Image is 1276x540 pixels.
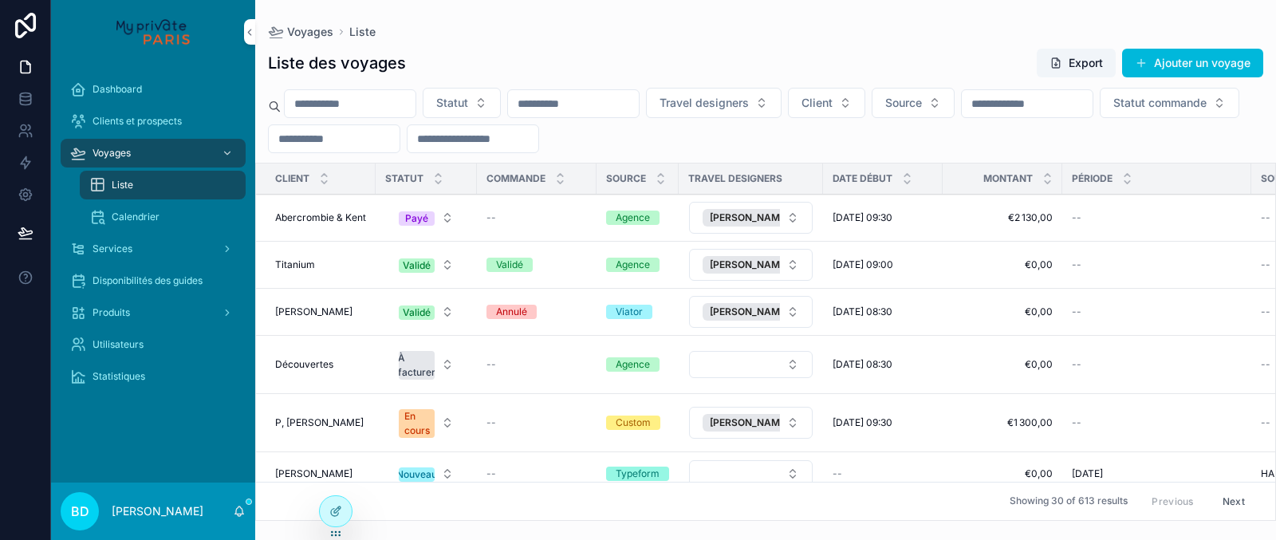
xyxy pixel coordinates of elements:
[486,305,587,319] a: Annulé
[616,211,650,225] div: Agence
[616,357,650,372] div: Agence
[385,342,467,387] a: Select Button
[606,305,669,319] a: Viator
[275,358,333,371] span: Découvertes
[710,211,789,224] span: [PERSON_NAME]
[1072,211,1081,224] span: --
[833,467,842,480] span: --
[952,258,1053,271] a: €0,00
[1072,258,1242,271] a: --
[833,258,933,271] a: [DATE] 09:00
[385,172,423,185] span: Statut
[61,298,246,327] a: Produits
[386,401,467,444] button: Select Button
[112,503,203,519] p: [PERSON_NAME]
[660,95,749,111] span: Travel designers
[833,358,892,371] span: [DATE] 08:30
[1072,305,1081,318] span: --
[385,250,467,280] a: Select Button
[872,88,955,118] button: Select Button
[688,248,813,282] a: Select Button
[486,416,496,429] span: --
[1072,305,1242,318] a: --
[268,24,333,40] a: Voyages
[606,467,669,481] a: Typeform
[1072,467,1242,480] a: [DATE]
[1261,258,1270,271] span: --
[486,211,496,224] span: --
[688,459,813,488] a: Select Button
[1261,211,1270,224] span: --
[486,211,587,224] a: --
[61,75,246,104] a: Dashboard
[268,52,406,74] h1: Liste des voyages
[833,211,933,224] a: [DATE] 09:30
[275,416,366,429] a: P, [PERSON_NAME]
[952,211,1053,224] a: €2 130,00
[1100,88,1239,118] button: Select Button
[386,298,467,326] button: Select Button
[486,416,587,429] a: --
[61,362,246,391] a: Statistiques
[386,203,467,232] button: Select Button
[1211,489,1256,514] button: Next
[275,305,366,318] a: [PERSON_NAME]
[689,460,813,487] button: Select Button
[496,305,527,319] div: Annulé
[689,249,813,281] button: Select Button
[833,467,933,480] a: --
[275,358,366,371] a: Découvertes
[983,172,1033,185] span: Montant
[1122,49,1263,77] button: Ajouter un voyage
[275,172,309,185] span: Client
[952,467,1053,480] span: €0,00
[386,250,467,279] button: Select Button
[689,407,813,439] button: Select Button
[1072,211,1242,224] a: --
[952,305,1053,318] span: €0,00
[688,350,813,379] a: Select Button
[486,467,587,480] a: --
[287,24,333,40] span: Voyages
[1037,49,1116,77] button: Export
[1113,95,1207,111] span: Statut commande
[1072,416,1242,429] a: --
[688,172,782,185] span: Travel designers
[486,358,496,371] span: --
[93,338,144,351] span: Utilisateurs
[606,211,669,225] a: Agence
[61,330,246,359] a: Utilisateurs
[386,343,467,386] button: Select Button
[616,305,643,319] div: Viator
[952,358,1053,371] a: €0,00
[80,203,246,231] a: Calendrier
[385,400,467,445] a: Select Button
[61,235,246,263] a: Services
[496,258,523,272] div: Validé
[1072,358,1081,371] span: --
[703,209,812,227] button: Unselect 44
[1261,358,1270,371] span: --
[423,88,501,118] button: Select Button
[116,19,189,45] img: App logo
[1072,258,1081,271] span: --
[275,211,366,224] a: Abercrombie & Kent
[93,370,145,383] span: Statistiques
[61,139,246,168] a: Voyages
[1072,416,1081,429] span: --
[606,357,669,372] a: Agence
[689,296,813,328] button: Select Button
[616,467,660,481] div: Typeform
[486,172,545,185] span: Commande
[93,147,131,160] span: Voyages
[275,467,366,480] a: [PERSON_NAME]
[885,95,922,111] span: Source
[703,414,812,432] button: Unselect 100
[688,201,813,235] a: Select Button
[51,64,255,412] div: scrollable content
[833,416,892,429] span: [DATE] 09:30
[93,242,132,255] span: Services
